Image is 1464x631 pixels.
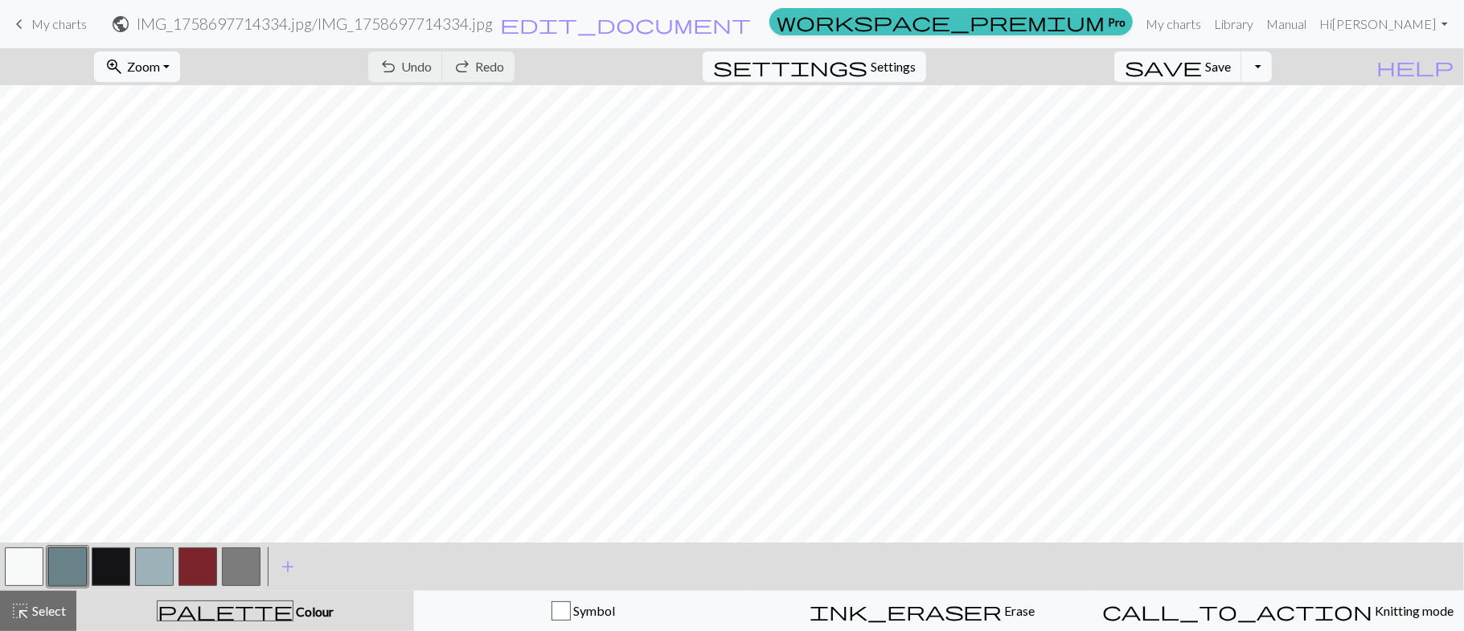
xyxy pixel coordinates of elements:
[1260,8,1313,40] a: Manual
[1092,591,1464,631] button: Knitting mode
[1003,603,1035,618] span: Erase
[1114,51,1242,82] button: Save
[1102,600,1372,622] span: call_to_action
[278,555,297,578] span: add
[158,600,293,622] span: palette
[31,16,87,31] span: My charts
[703,51,926,82] button: SettingsSettings
[1205,59,1231,74] span: Save
[1376,55,1454,78] span: help
[500,13,751,35] span: edit_document
[1313,8,1454,40] a: Hi[PERSON_NAME]
[871,57,916,76] span: Settings
[94,51,180,82] button: Zoom
[713,55,867,78] span: settings
[30,603,66,618] span: Select
[810,600,1003,622] span: ink_eraser
[1125,55,1202,78] span: save
[127,59,160,74] span: Zoom
[137,14,493,33] h2: IMG_1758697714334.jpg / IMG_1758697714334.jpg
[105,55,124,78] span: zoom_in
[1208,8,1260,40] a: Library
[10,10,87,38] a: My charts
[713,57,867,76] i: Settings
[76,591,414,631] button: Colour
[777,10,1105,33] span: workspace_premium
[414,591,753,631] button: Symbol
[1372,603,1454,618] span: Knitting mode
[1139,8,1208,40] a: My charts
[10,13,29,35] span: keyboard_arrow_left
[111,13,130,35] span: public
[769,8,1133,35] a: Pro
[753,591,1092,631] button: Erase
[10,600,30,622] span: highlight_alt
[293,604,334,619] span: Colour
[571,603,615,618] span: Symbol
